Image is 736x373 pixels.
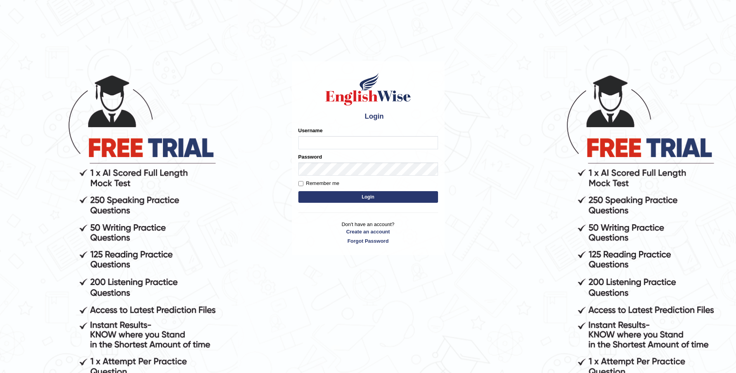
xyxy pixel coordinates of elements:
[298,111,438,123] h4: Login
[298,228,438,235] a: Create an account
[324,72,412,107] img: Logo of English Wise sign in for intelligent practice with AI
[298,127,323,134] label: Username
[298,221,438,245] p: Don't have an account?
[298,180,339,187] label: Remember me
[298,191,438,203] button: Login
[298,153,322,161] label: Password
[298,181,303,186] input: Remember me
[298,237,438,245] a: Forgot Password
